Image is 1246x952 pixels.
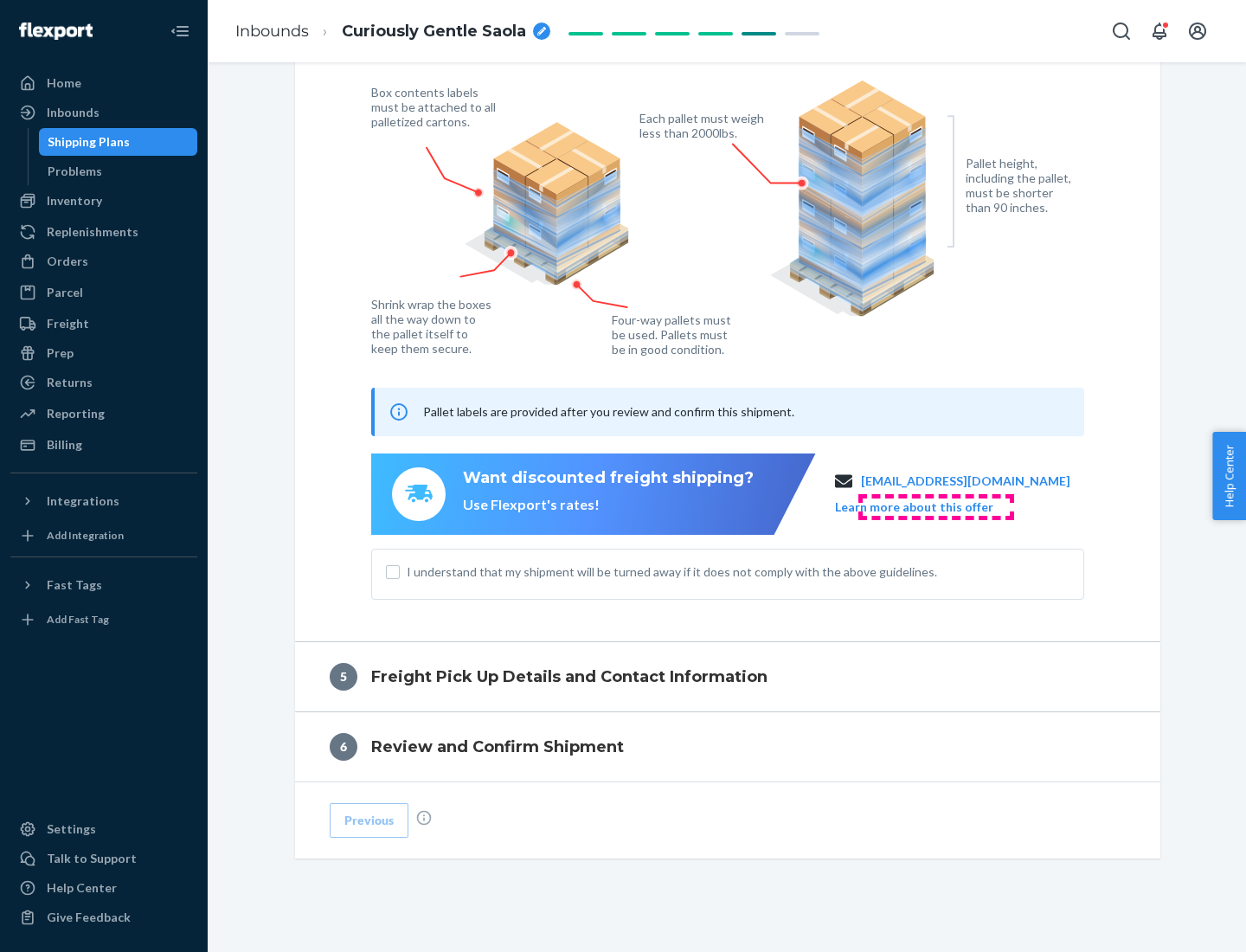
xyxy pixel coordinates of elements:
[371,736,624,758] h4: Review and Confirm Shipment
[10,400,197,428] a: Reporting
[10,904,197,931] button: Give Feedback
[10,69,197,97] a: Home
[1212,432,1246,520] button: Help Center
[10,845,197,872] a: Talk to Support
[463,467,754,490] div: Want discounted freight shipping?
[47,223,138,241] div: Replenishments
[463,495,754,515] div: Use Flexport's rates!
[47,104,100,121] div: Inbounds
[47,374,93,391] div: Returns
[861,473,1070,490] a: [EMAIL_ADDRESS][DOMAIN_NAME]
[48,163,102,180] div: Problems
[295,712,1160,782] button: 6Review and Confirm Shipment
[612,312,732,357] figcaption: Four-way pallets must be used. Pallets must be in good condition.
[47,909,131,926] div: Give Feedback
[39,128,198,156] a: Shipping Plans
[407,563,1069,581] span: I understand that my shipment will be turned away if it does not comply with the above guidelines.
[10,571,197,599] button: Fast Tags
[222,6,564,57] ol: breadcrumbs
[10,606,197,634] a: Add Fast Tag
[47,284,83,301] div: Parcel
[371,297,495,356] figcaption: Shrink wrap the boxes all the way down to the pallet itself to keep them secure.
[47,850,137,867] div: Talk to Support
[10,248,197,275] a: Orders
[295,642,1160,711] button: 5Freight Pick Up Details and Contact Information
[47,879,117,897] div: Help Center
[835,499,993,516] button: Learn more about this offer
[47,576,102,594] div: Fast Tags
[10,522,197,550] a: Add Integration
[47,405,105,422] div: Reporting
[47,612,109,627] div: Add Fast Tag
[10,815,197,843] a: Settings
[371,85,500,129] figcaption: Box contents labels must be attached to all palletized cartons.
[1142,14,1177,48] button: Open notifications
[330,733,357,761] div: 6
[48,133,130,151] div: Shipping Plans
[19,23,93,40] img: Flexport logo
[342,21,526,43] span: Curiously Gentle Saola
[10,218,197,246] a: Replenishments
[10,279,197,306] a: Parcel
[10,487,197,515] button: Integrations
[163,14,197,48] button: Close Navigation
[10,874,197,902] a: Help Center
[10,187,197,215] a: Inventory
[39,158,198,185] a: Problems
[235,22,309,41] a: Inbounds
[47,344,74,362] div: Prep
[639,111,768,140] figcaption: Each pallet must weigh less than 2000lbs.
[47,528,124,543] div: Add Integration
[47,315,89,332] div: Freight
[423,404,794,419] span: Pallet labels are provided after you review and confirm this shipment.
[10,99,197,126] a: Inbounds
[47,436,82,453] div: Billing
[10,339,197,367] a: Prep
[1104,14,1139,48] button: Open Search Box
[330,663,357,691] div: 5
[966,156,1079,215] figcaption: Pallet height, including the pallet, must be shorter than 90 inches.
[10,310,197,338] a: Freight
[371,666,768,688] h4: Freight Pick Up Details and Contact Information
[47,74,81,92] div: Home
[10,431,197,459] a: Billing
[10,369,197,396] a: Returns
[47,253,88,270] div: Orders
[386,565,400,579] input: I understand that my shipment will be turned away if it does not comply with the above guidelines.
[330,803,408,838] button: Previous
[47,192,102,209] div: Inventory
[47,492,119,510] div: Integrations
[47,820,96,838] div: Settings
[1180,14,1215,48] button: Open account menu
